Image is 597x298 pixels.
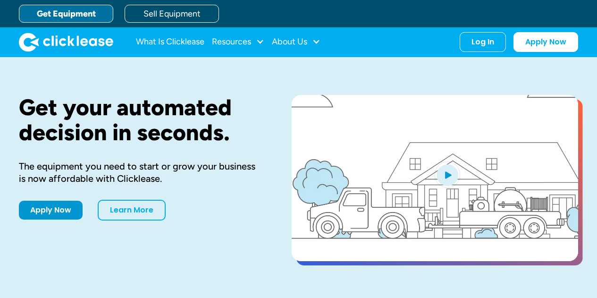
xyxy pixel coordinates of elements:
[19,160,261,185] div: The equipment you need to start or grow your business is now affordable with Clicklease.
[19,5,113,23] a: Get Equipment
[513,32,578,52] a: Apply Now
[292,95,578,261] a: open lightbox
[19,33,113,51] img: Clicklease logo
[19,95,261,145] h1: Get your automated decision in seconds.
[471,37,494,47] div: Log In
[19,201,83,220] a: Apply Now
[272,33,320,51] div: About Us
[435,162,460,188] img: Blue play button logo on a light blue circular background
[19,33,113,51] a: home
[212,33,264,51] div: Resources
[125,5,219,23] a: Sell Equipment
[98,200,166,221] a: Learn More
[136,33,204,51] a: What Is Clicklease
